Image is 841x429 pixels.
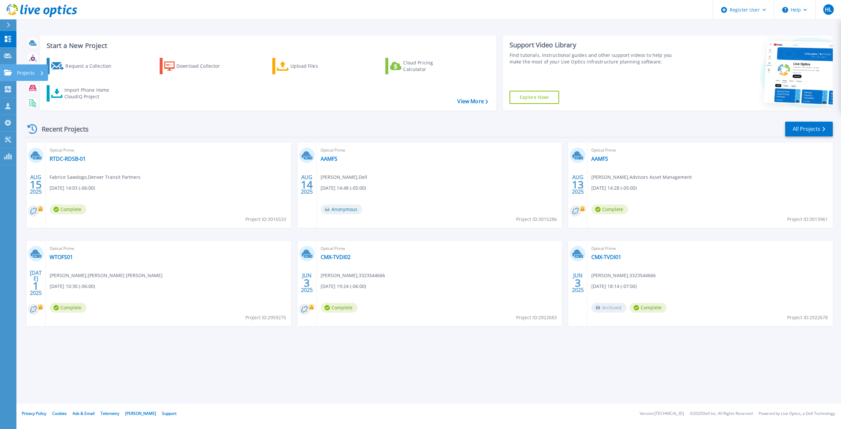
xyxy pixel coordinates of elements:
span: [DATE] 14:28 (-05:00) [591,184,637,192]
a: Download Collector [160,58,233,74]
span: Optical Prime [591,147,829,154]
a: Telemetry [101,411,119,416]
div: Upload Files [290,60,343,73]
span: 3 [575,280,581,286]
div: Recent Projects [25,121,98,137]
span: Optical Prime [591,245,829,252]
a: Privacy Policy [22,411,46,416]
a: Upload Files [272,58,346,74]
a: Support [162,411,176,416]
span: [DATE] 14:48 (-05:00) [321,184,366,192]
a: [PERSON_NAME] [125,411,156,416]
p: Projects [17,64,34,82]
a: Cookies [52,411,67,416]
span: Complete [50,303,86,313]
a: Request a Collection [47,58,120,74]
span: [DATE] 19:24 (-06:00) [321,283,366,290]
li: Version: [TECHNICAL_ID] [640,412,684,416]
div: AUG 2025 [572,173,584,197]
a: Ads & Email [73,411,95,416]
li: © 2025 Dell Inc. All Rights Reserved [690,412,753,416]
span: Optical Prime [321,245,558,252]
span: 3 [304,280,310,286]
span: Optical Prime [321,147,558,154]
a: AAMFS [321,155,337,162]
a: Cloud Pricing Calculator [385,58,459,74]
a: AAMFS [591,155,608,162]
div: Download Collector [176,60,229,73]
span: [PERSON_NAME] , [PERSON_NAME] [PERSON_NAME] [50,272,163,279]
h3: Start a New Project [47,42,488,49]
span: Project ID: 3015286 [516,216,557,223]
span: Complete [630,303,667,313]
span: Complete [321,303,357,313]
div: JUN 2025 [301,271,313,295]
div: AUG 2025 [301,173,313,197]
span: Anonymous [321,204,362,214]
span: [PERSON_NAME] , Dell [321,174,367,181]
a: WTOFS01 [50,254,73,260]
a: RTDC-RDSB-01 [50,155,86,162]
span: [DATE] 18:14 (-07:00) [591,283,637,290]
span: [PERSON_NAME] , 3323544666 [321,272,385,279]
div: Support Video Library [510,41,680,49]
a: Explore Now! [510,91,559,104]
span: [PERSON_NAME] , 3323544666 [591,272,656,279]
a: All Projects [785,122,833,136]
span: Project ID: 3013961 [787,216,828,223]
a: View More [457,98,488,105]
a: CMX-TVDI01 [591,254,621,260]
span: 14 [301,182,313,187]
span: [PERSON_NAME] , Advisors Asset Management [591,174,692,181]
div: Import Phone Home CloudIQ Project [64,87,116,100]
div: AUG 2025 [30,173,42,197]
div: Find tutorials, instructional guides and other support videos to help you make the most of your L... [510,52,680,65]
span: 1 [33,283,39,289]
li: Powered by Live Optics, a Dell Technology [759,412,835,416]
span: Project ID: 2959275 [245,314,286,321]
span: Optical Prime [50,147,287,154]
span: 13 [572,182,584,187]
span: Project ID: 3016533 [245,216,286,223]
div: JUN 2025 [572,271,584,295]
div: [DATE] 2025 [30,271,42,295]
span: 15 [30,182,42,187]
span: Archived [591,303,626,313]
span: Complete [591,204,628,214]
span: Project ID: 2922683 [516,314,557,321]
span: Project ID: 2922678 [787,314,828,321]
a: CMX-TVDI02 [321,254,351,260]
div: Cloud Pricing Calculator [403,60,456,73]
span: HL [825,7,831,12]
span: [DATE] 10:30 (-06:00) [50,283,95,290]
div: Request a Collection [65,60,118,73]
span: Optical Prime [50,245,287,252]
span: Complete [50,204,86,214]
span: [DATE] 14:03 (-06:00) [50,184,95,192]
span: Fabrice Sawdogo , Denver Transit Partners [50,174,141,181]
